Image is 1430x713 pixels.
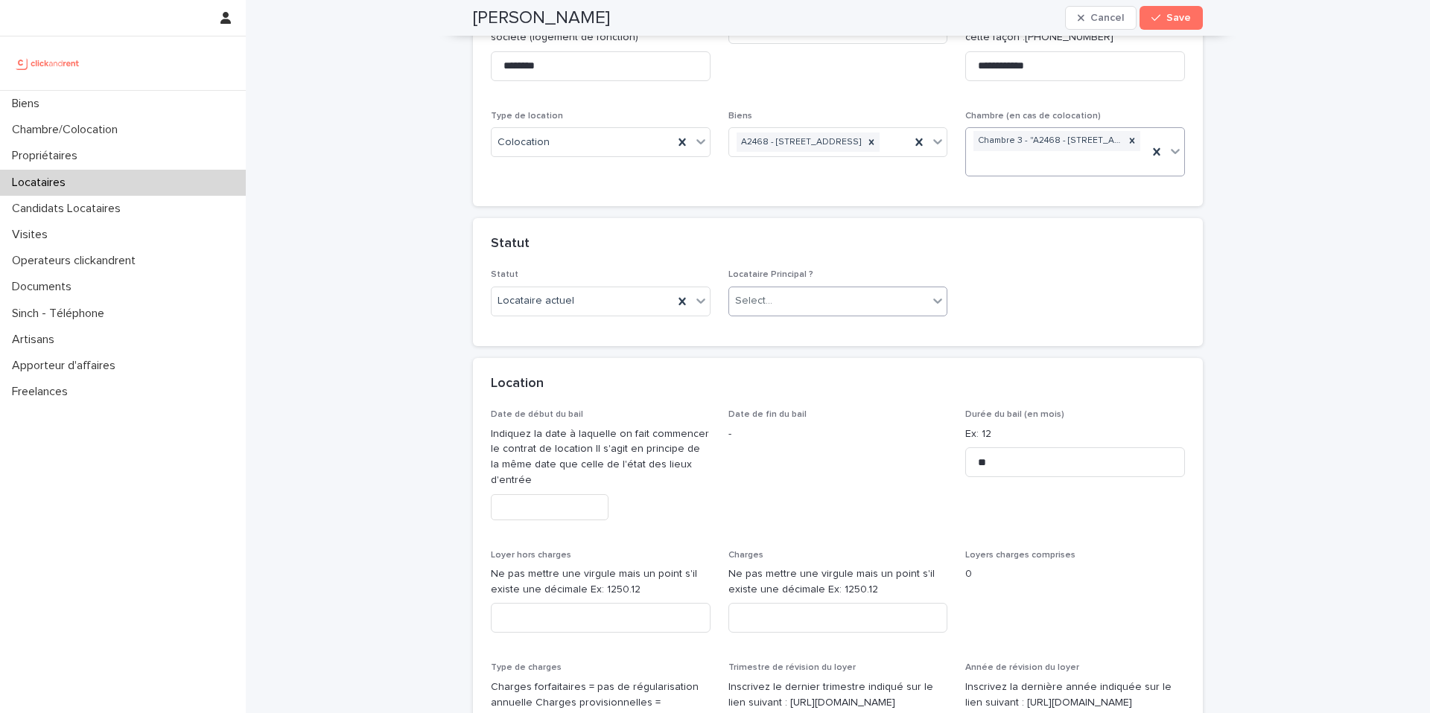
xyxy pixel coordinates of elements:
[965,112,1101,121] span: Chambre (en cas de colocation)
[12,48,84,78] img: UCB0brd3T0yccxBKYDjQ
[728,410,807,419] span: Date de fin du bail
[728,270,813,279] span: Locataire Principal ?
[728,551,763,560] span: Charges
[728,680,948,711] p: Inscrivez le dernier trimestre indiqué sur le lien suivant : [URL][DOMAIN_NAME]
[6,228,60,242] p: Visites
[6,359,127,373] p: Apporteur d'affaires
[498,293,574,309] span: Locataire actuel
[6,333,66,347] p: Artisans
[1166,13,1191,23] span: Save
[6,123,130,137] p: Chambre/Colocation
[973,131,1124,151] div: Chambre 3 - "A2468 - [STREET_ADDRESS]"
[965,16,1166,42] ringover-84e06f14122c: IMPORTANT ! Il faut indiquer le numéro de cette façon :
[1090,13,1124,23] span: Cancel
[473,7,610,29] h2: [PERSON_NAME]
[6,254,147,268] p: Operateurs clickandrent
[491,566,711,598] p: Ne pas mettre une virgule mais un point s'il existe une décimale Ex: 1250.12
[6,202,133,216] p: Candidats Locataires
[6,97,51,111] p: Biens
[965,410,1064,419] span: Durée du bail (en mois)
[6,307,116,321] p: Sinch - Téléphone
[965,426,1185,442] p: Ex: 12
[965,566,1185,582] p: 0
[491,236,530,252] h2: Statut
[728,112,752,121] span: Biens
[965,680,1185,711] p: Inscrivez la dernière année indiquée sur le lien suivant : [URL][DOMAIN_NAME]
[1065,6,1137,30] button: Cancel
[6,385,80,399] p: Freelances
[498,135,550,150] span: Colocation
[737,132,863,153] div: A2468 - [STREET_ADDRESS]
[491,426,711,488] p: Indiquez la date à laquelle on fait commencer le contrat de location Il s'agit en principe de la ...
[1025,32,1113,42] ringoverc2c-84e06f14122c: Call with Ringover
[1025,32,1113,42] ringoverc2c-number-84e06f14122c: [PHONE_NUMBER]
[728,566,948,598] p: Ne pas mettre une virgule mais un point s'il existe une décimale Ex: 1250.12
[728,663,856,672] span: Trimestre de révision du loyer
[491,376,544,392] h2: Location
[728,426,948,442] p: -
[491,270,518,279] span: Statut
[735,293,772,309] div: Select...
[491,410,583,419] span: Date de début du bail
[6,149,89,163] p: Propriétaires
[6,280,83,294] p: Documents
[1140,6,1203,30] button: Save
[491,112,563,121] span: Type de location
[491,663,562,672] span: Type de charges
[965,551,1075,560] span: Loyers charges comprises
[491,551,571,560] span: Loyer hors charges
[965,663,1079,672] span: Année de révision du loyer
[6,176,77,190] p: Locataires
